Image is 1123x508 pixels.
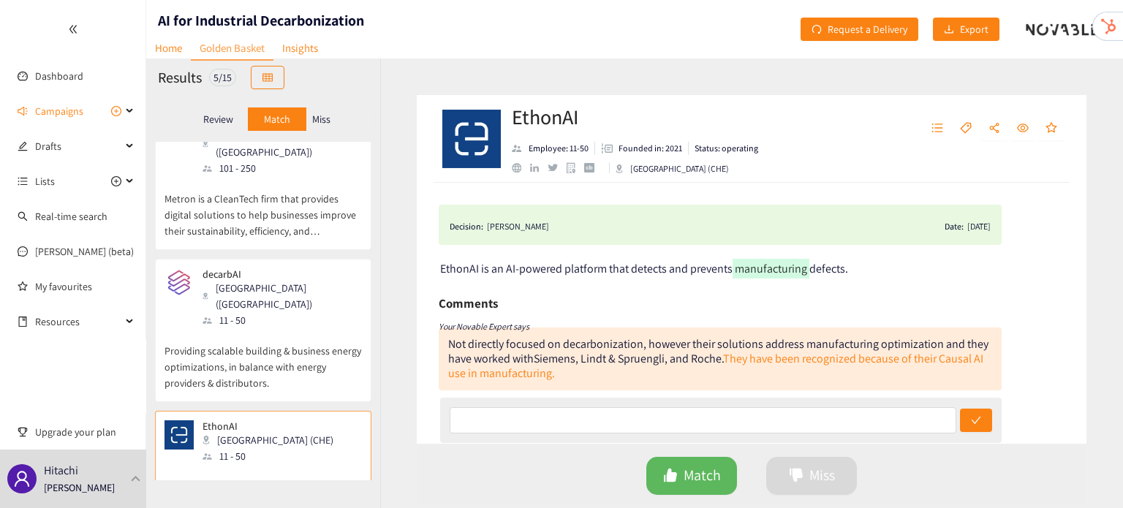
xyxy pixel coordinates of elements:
button: share-alt [981,117,1007,140]
p: [PERSON_NAME] [44,479,115,496]
h2: Results [158,67,202,88]
a: crunchbase [584,163,602,173]
p: EthonAI [203,420,333,432]
a: google maps [567,162,585,173]
p: Status: operating [695,142,758,155]
p: Employee: 11-50 [529,142,589,155]
p: Hitachi [44,461,78,479]
button: redoRequest a Delivery [801,18,918,41]
li: Status [689,142,758,155]
div: 11 - 50 [203,312,360,328]
img: Company Logo [442,110,501,168]
div: Not directly focused on decarbonization, however their solutions address manufacturing optimizati... [448,336,988,381]
p: Review [203,113,233,125]
span: Campaigns [35,96,83,126]
span: edit [18,141,28,151]
p: Match [264,113,290,125]
span: redo [812,24,822,36]
span: Upgrade your plan [35,417,135,447]
a: [PERSON_NAME] (beta) [35,245,134,258]
span: Lists [35,167,55,196]
a: Dashboard [35,69,83,83]
span: Decision: [450,219,483,234]
span: plus-circle [111,176,121,186]
a: Real-time search [35,210,107,223]
div: [PERSON_NAME] [487,219,549,234]
iframe: Chat Widget [1050,438,1123,508]
button: check [960,409,992,432]
h1: AI for Industrial Decarbonization [158,10,364,31]
span: EthonAI is an AI-powered platform that detects and prevents [440,261,733,276]
p: decarbAI [203,268,352,280]
span: defects. [809,261,848,276]
a: My favourites [35,272,135,301]
div: Siemens, Lindt & Spruengli, and Roche. [448,351,983,381]
span: eye [1017,122,1029,135]
span: book [18,316,28,327]
li: Founded in year [595,142,689,155]
span: check [971,415,981,427]
span: Date: [945,219,964,234]
mark: manufacturing [733,259,809,278]
a: linkedin [530,164,548,173]
li: Employees [512,142,595,155]
span: Match [684,464,721,487]
span: Resources [35,307,121,336]
span: table [262,72,273,84]
a: They have been recognized because of their Causal AI use in manufacturing. [448,351,983,381]
span: download [944,24,954,36]
button: eye [1010,117,1036,140]
div: [GEOGRAPHIC_DATA] ([GEOGRAPHIC_DATA]) [203,128,360,160]
span: star [1046,122,1057,135]
h6: Comments [439,292,498,314]
a: Insights [273,37,327,59]
span: dislike [789,468,804,485]
span: user [13,470,31,488]
p: Providing scalable building & business energy optimizations, in balance with energy providers & d... [165,328,362,391]
i: Your Novable Expert says [439,321,529,332]
span: Drafts [35,132,121,161]
span: plus-circle [111,106,121,116]
h2: EthonAI [512,102,758,132]
span: like [663,468,678,485]
a: website [512,163,530,173]
button: tag [953,117,979,140]
button: dislikeMiss [766,457,857,495]
button: star [1038,117,1065,140]
a: Golden Basket [191,37,273,61]
span: sound [18,106,28,116]
button: downloadExport [933,18,999,41]
div: 101 - 250 [203,160,360,176]
div: 11 - 50 [203,448,342,464]
span: Export [960,21,988,37]
p: Founded in: 2021 [619,142,682,155]
button: table [251,66,284,89]
span: double-left [68,24,78,34]
span: Miss [809,464,835,487]
span: share-alt [988,122,1000,135]
div: [GEOGRAPHIC_DATA] (CHE) [616,162,729,175]
span: tag [960,122,972,135]
a: Home [146,37,191,59]
img: Snapshot of the company's website [165,420,194,450]
button: likeMatch [646,457,737,495]
img: Snapshot of the company's website [165,268,194,297]
a: twitter [548,164,566,171]
div: [GEOGRAPHIC_DATA] ([GEOGRAPHIC_DATA]) [203,280,360,312]
span: Request a Delivery [828,21,907,37]
p: Miss [312,113,330,125]
span: unordered-list [931,122,943,135]
span: unordered-list [18,176,28,186]
div: [GEOGRAPHIC_DATA] (CHE) [203,432,342,448]
button: unordered-list [924,117,950,140]
p: Metron is a CleanTech firm that provides digital solutions to help businesses improve their susta... [165,176,362,239]
div: 5 / 15 [209,69,236,86]
span: trophy [18,427,28,437]
div: [DATE] [967,219,991,234]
